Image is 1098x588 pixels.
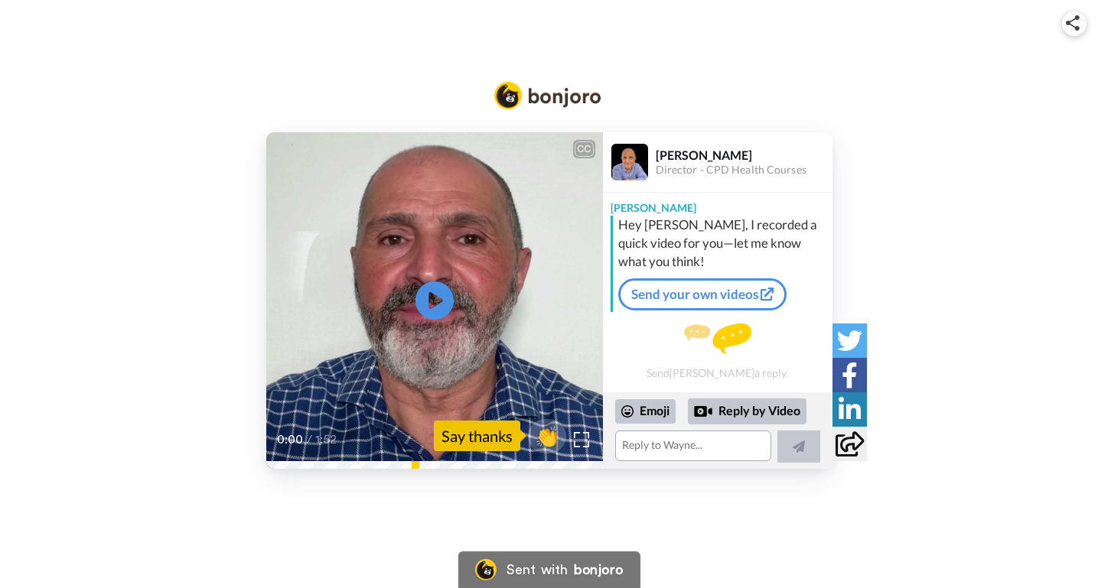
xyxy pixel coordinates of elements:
div: Hey [PERSON_NAME], I recorded a quick video for you—let me know what you think! [618,216,829,271]
div: Emoji [615,399,676,424]
span: / [307,430,312,449]
div: [PERSON_NAME] [603,193,832,216]
div: Reply by Video [694,402,712,421]
span: 1:52 [315,430,342,449]
span: 0:00 [277,430,304,449]
img: ic_share.svg [1066,15,1080,31]
img: Bonjoro Logo [494,82,601,109]
button: 👏 [528,419,566,453]
div: [PERSON_NAME] [656,148,832,162]
div: Reply by Video [688,398,806,424]
img: Profile Image [611,144,648,180]
span: 👏 [528,424,566,448]
a: Send your own videos [618,278,787,310]
div: Send [PERSON_NAME] a reply. [603,318,832,385]
img: Full screen [574,432,589,447]
div: Director - CPD Health Courses [656,164,832,177]
div: CC [575,141,594,157]
div: Say thanks [434,421,520,451]
img: message.svg [684,323,751,354]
